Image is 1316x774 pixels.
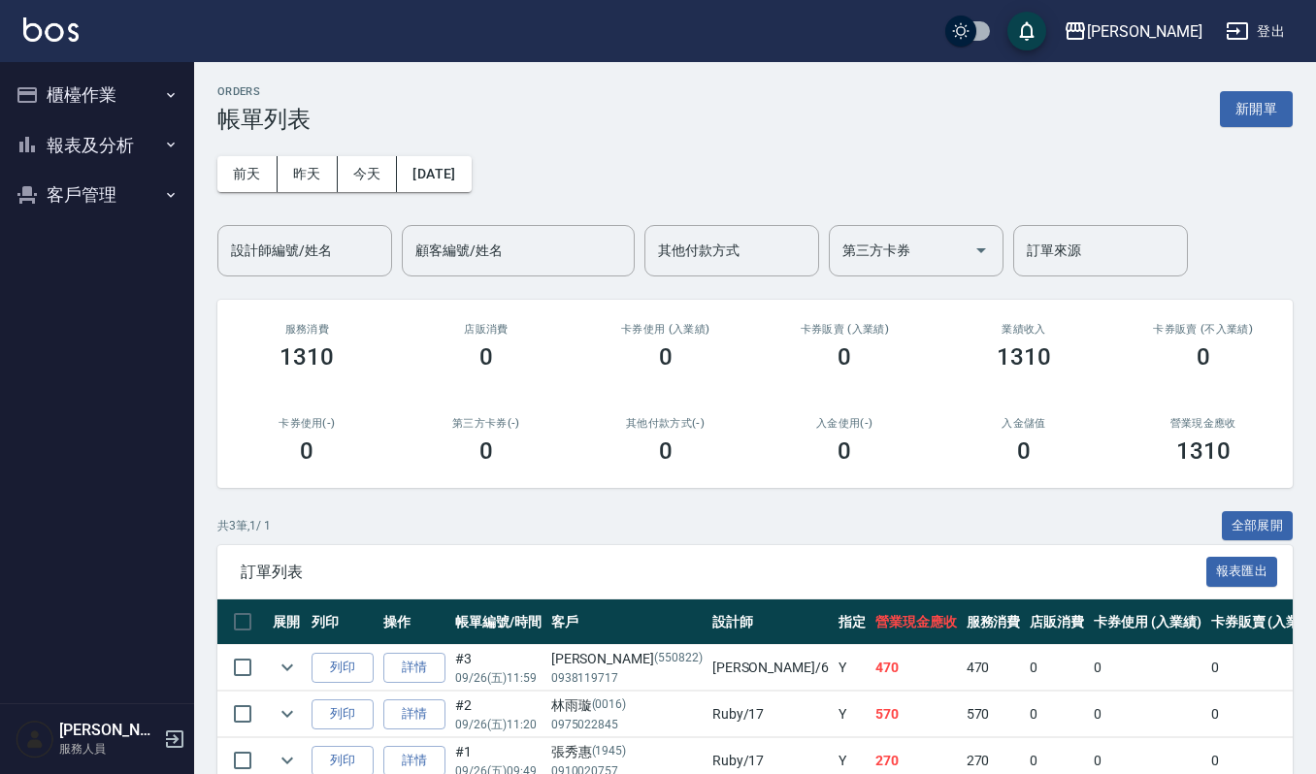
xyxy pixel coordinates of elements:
[1089,599,1206,645] th: 卡券使用 (入業績)
[455,716,542,733] p: 09/26 (五) 11:20
[838,343,851,371] h3: 0
[278,156,338,192] button: 昨天
[59,721,158,740] h5: [PERSON_NAME]
[280,343,334,371] h3: 1310
[241,323,374,336] h3: 服務消費
[383,699,445,729] a: 詳情
[383,653,445,683] a: 詳情
[1206,562,1278,580] a: 報表匯出
[217,85,311,98] h2: ORDERS
[312,699,374,729] button: 列印
[1017,437,1031,465] h3: 0
[8,120,186,171] button: 報表及分析
[300,437,313,465] h3: 0
[312,653,374,683] button: 列印
[592,742,627,762] p: (1945)
[1136,323,1269,336] h2: 卡券販賣 (不入業績)
[241,417,374,430] h2: 卡券使用(-)
[551,649,703,669] div: [PERSON_NAME]
[778,417,911,430] h2: 入金使用(-)
[707,599,834,645] th: 設計師
[450,599,546,645] th: 帳單編號/時間
[1089,692,1206,737] td: 0
[1220,99,1293,117] a: 新開單
[217,517,271,534] p: 共 3 筆, 1 / 1
[479,343,493,371] h3: 0
[966,235,997,266] button: Open
[450,645,546,691] td: #3
[546,599,707,645] th: 客戶
[1136,417,1269,430] h2: 營業現金應收
[8,170,186,220] button: 客戶管理
[551,669,703,687] p: 0938119717
[834,645,871,691] td: Y
[397,156,471,192] button: [DATE]
[455,669,542,687] p: 09/26 (五) 11:59
[962,599,1026,645] th: 服務消費
[1056,12,1210,51] button: [PERSON_NAME]
[1176,437,1231,465] h3: 1310
[551,695,703,716] div: 林雨璇
[599,417,732,430] h2: 其他付款方式(-)
[654,649,703,669] p: (550822)
[1218,14,1293,49] button: 登出
[997,343,1051,371] h3: 1310
[659,343,673,371] h3: 0
[871,692,962,737] td: 570
[8,70,186,120] button: 櫃檯作業
[338,156,398,192] button: 今天
[1025,645,1089,691] td: 0
[1222,511,1294,541] button: 全部展開
[834,692,871,737] td: Y
[1025,599,1089,645] th: 店販消費
[16,720,54,758] img: Person
[1089,645,1206,691] td: 0
[307,599,378,645] th: 列印
[217,156,278,192] button: 前天
[838,437,851,465] h3: 0
[551,716,703,733] p: 0975022845
[420,323,553,336] h2: 店販消費
[707,645,834,691] td: [PERSON_NAME] /6
[834,599,871,645] th: 指定
[599,323,732,336] h2: 卡券使用 (入業績)
[871,645,962,691] td: 470
[479,437,493,465] h3: 0
[962,692,1026,737] td: 570
[273,699,302,728] button: expand row
[1197,343,1210,371] h3: 0
[1220,91,1293,127] button: 新開單
[1025,692,1089,737] td: 0
[273,653,302,682] button: expand row
[59,740,158,758] p: 服務人員
[420,417,553,430] h2: 第三方卡券(-)
[551,742,703,762] div: 張秀惠
[778,323,911,336] h2: 卡券販賣 (入業績)
[378,599,450,645] th: 操作
[958,417,1091,430] h2: 入金儲值
[217,106,311,133] h3: 帳單列表
[962,645,1026,691] td: 470
[1206,557,1278,587] button: 報表匯出
[1007,12,1046,50] button: save
[659,437,673,465] h3: 0
[450,692,546,737] td: #2
[23,17,79,42] img: Logo
[268,599,307,645] th: 展開
[707,692,834,737] td: Ruby /17
[1087,19,1202,44] div: [PERSON_NAME]
[871,599,962,645] th: 營業現金應收
[241,563,1206,582] span: 訂單列表
[592,695,627,716] p: (0016)
[958,323,1091,336] h2: 業績收入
